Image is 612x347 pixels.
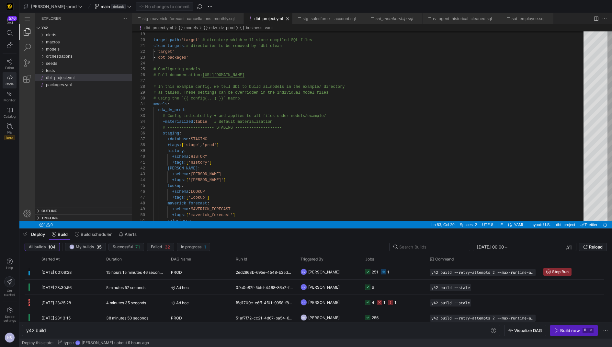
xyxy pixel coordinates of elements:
span: 'stage' [164,130,181,134]
span: Get started [4,289,15,296]
span: history [148,136,164,140]
button: maindefault [93,2,133,11]
span: Ad hoc [171,280,228,295]
span: - [260,112,262,117]
span: [PERSON_NAME] [308,280,340,295]
span: : [174,107,176,111]
div: /dbt_project.yml [118,11,153,18]
span: +schema [153,159,169,164]
ul: Tab actions [394,3,403,9]
div: Editor Language Status: Formatting, There are multiple formatters for 'YAML' files. One of them s... [486,208,493,215]
button: Successful71 [108,243,144,251]
div: 29 [119,77,126,83]
span: Space settings [4,315,16,322]
div: 576 [7,16,17,21]
span: ] [190,147,192,152]
span: # Full documentation: [134,60,183,64]
div: CM [75,340,80,345]
span: My builds [76,245,94,249]
span: packages.yml [27,69,52,74]
a: Catalog [3,105,17,121]
span: dbt_project.yml [27,62,55,67]
span: 'target' [136,37,155,41]
div: /orchestrations [27,40,113,47]
span: - [134,42,136,47]
div: 26 [119,59,126,65]
a: Notifications [582,208,589,215]
span: 32 [165,244,170,249]
a: Monitor [3,88,17,105]
span: : [164,182,167,187]
div: models [16,33,113,40]
span: +tags [153,200,164,204]
li: Close (⌘W) [474,3,480,9]
a: check-all Prettier [559,208,580,215]
a: More Actions... [582,2,589,9]
span: : [169,142,171,146]
span: # directories to be removed by `dbt clean` [167,31,265,35]
input: End datetime [509,244,551,249]
button: Reload [579,243,607,251]
span: models [134,89,148,94]
span: : [164,136,167,140]
span: : [160,130,162,134]
span: # -------------------- STAGING ------------------- [143,112,260,117]
div: 39 [119,135,126,141]
div: /dbt_project.yml [19,61,113,68]
span: # Configuring models [134,54,181,59]
button: Build scheduler [72,229,115,240]
div: 37 [119,123,126,129]
span: Jobs [365,257,374,261]
button: Failed32 [147,243,174,251]
span: : [160,25,162,29]
span: : [164,165,167,169]
a: Ln 83, Col 20 [410,208,436,215]
span: Duration [106,257,122,261]
a: stg_maverick_forecast_cancellations_monthly.sql [123,3,215,8]
span: : [188,188,190,193]
span: nder models/example/ [260,101,307,105]
span: y42 build --retry-attempts 2 --max-runtime-all 1h [431,270,534,275]
div: YAML [493,208,507,215]
button: NS [3,331,17,344]
div: 33 [119,100,126,106]
span: Failed [151,245,162,249]
div: 41 [119,147,126,153]
y42-duration: 5 minutes 57 seconds [106,285,145,290]
span: # directory which will store compiled SQL files [183,25,292,29]
span: salesforce [148,206,171,210]
span: Visualize DAG [514,328,542,333]
span: : [169,177,171,181]
div: 21 [119,30,126,36]
div: dbt_project, Select JSON Schema [534,208,558,215]
a: Layout: U.S. [508,208,533,215]
div: 40 [119,141,126,147]
span: +schema [153,142,169,146]
div: Notifications [581,208,590,215]
img: https://storage.googleapis.com/y42-prod-data-exchange/images/uAsz27BndGEK0hZWDFeOjoxA7jCwgK9jE472... [6,3,13,10]
li: Close (⌘W) [338,3,344,9]
span: ] [213,200,216,204]
a: YAML [493,208,506,215]
div: CM [300,284,307,290]
span: Deploy [31,232,45,237]
span: 'history' [169,147,190,152]
a: Close (⌘W) [265,3,271,9]
span: # Config indicated by + and applies to all files u [143,101,260,105]
span: [ [162,130,164,134]
span: : [169,194,171,199]
ul: Tab actions [525,3,534,9]
button: 576 [3,16,17,27]
span: 'dbt_packages' [136,42,169,47]
span: : [178,153,181,158]
span: +tags [153,147,164,152]
div: 48 [119,188,126,193]
span: Alerts [125,232,137,237]
span: Monitor [4,98,16,102]
span: Catalog [4,114,16,118]
div: 36 [119,118,126,123]
li: Split Editor Right (⌘\) [⌥] Split Editor Down [573,2,580,9]
span: [PERSON_NAME]-prod [31,4,77,9]
span: [PERSON_NAME] [148,153,178,158]
div: 22 [119,36,126,42]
